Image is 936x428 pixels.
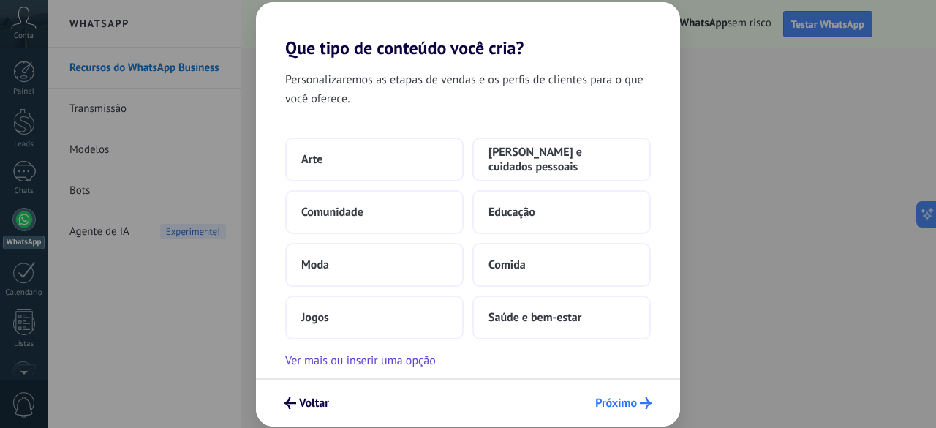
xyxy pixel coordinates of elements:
[285,351,436,370] button: Ver mais ou inserir uma opção
[285,243,464,287] button: Moda
[285,70,651,108] span: Personalizaremos as etapas de vendas e os perfis de clientes para o que você oferece.
[301,310,329,325] span: Jogos
[488,310,581,325] span: Saúde e bem-estar
[472,296,651,339] button: Saúde e bem-estar
[285,190,464,234] button: Comunidade
[301,152,322,167] span: Arte
[472,243,651,287] button: Comida
[299,398,329,408] span: Voltar
[301,205,363,219] span: Comunidade
[301,258,329,272] span: Moda
[595,398,637,408] span: Próximo
[488,145,635,174] span: [PERSON_NAME] e cuidados pessoais
[488,205,535,219] span: Educação
[278,391,336,416] button: Voltar
[488,258,526,272] span: Comida
[256,2,680,59] h2: Que tipo de conteúdo você cria?
[589,391,658,416] button: Próximo
[472,138,651,181] button: [PERSON_NAME] e cuidados pessoais
[472,190,651,234] button: Educação
[285,296,464,339] button: Jogos
[285,138,464,181] button: Arte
